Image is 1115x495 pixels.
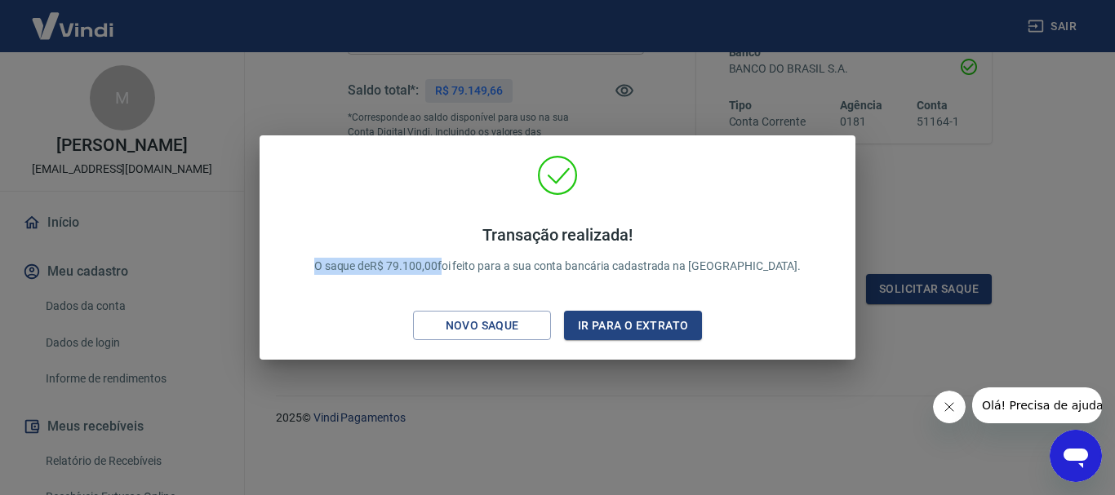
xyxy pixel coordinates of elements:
[972,387,1102,423] iframe: Mensagem da empresa
[564,311,702,341] button: Ir para o extrato
[10,11,137,24] span: Olá! Precisa de ajuda?
[413,311,551,341] button: Novo saque
[314,225,802,245] h4: Transação realizada!
[426,316,539,336] div: Novo saque
[1050,430,1102,482] iframe: Botão para abrir a janela de mensagens
[314,225,802,275] p: O saque de R$ 79.100,00 foi feito para a sua conta bancária cadastrada na [GEOGRAPHIC_DATA].
[933,391,966,423] iframe: Fechar mensagem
